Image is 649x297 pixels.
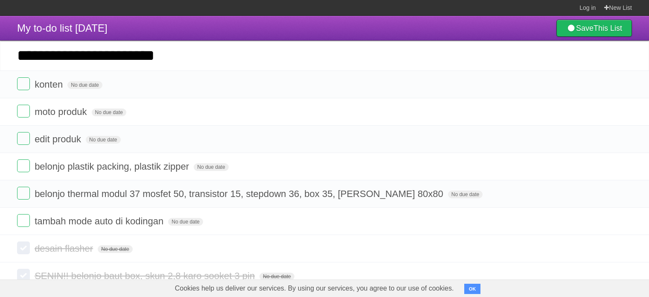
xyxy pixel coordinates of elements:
[17,269,30,282] label: Done
[86,136,120,144] span: No due date
[35,161,191,172] span: belonjo plastik packing, plastik zipper
[17,105,30,118] label: Done
[67,81,102,89] span: No due date
[35,188,445,199] span: belonjo thermal modul 37 mosfet 50, transistor 15, stepdown 36, box 35, [PERSON_NAME] 80x80
[259,273,294,280] span: No due date
[594,24,622,32] b: This List
[35,134,83,144] span: edit produk
[35,271,257,281] span: SENIN!! belonjo baut box, skun 2,8 karo sooket 3 pin
[35,106,89,117] span: moto produk
[556,20,632,37] a: SaveThis List
[17,214,30,227] label: Done
[35,79,65,90] span: konten
[448,191,483,198] span: No due date
[17,241,30,254] label: Done
[92,109,126,116] span: No due date
[17,22,108,34] span: My to-do list [DATE]
[98,245,132,253] span: No due date
[17,132,30,145] label: Done
[17,187,30,200] label: Done
[17,77,30,90] label: Done
[166,280,463,297] span: Cookies help us deliver our services. By using our services, you agree to our use of cookies.
[194,163,228,171] span: No due date
[168,218,203,226] span: No due date
[35,216,166,226] span: tambah mode auto di kodingan
[17,159,30,172] label: Done
[35,243,95,254] span: desain flasher
[464,284,481,294] button: OK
